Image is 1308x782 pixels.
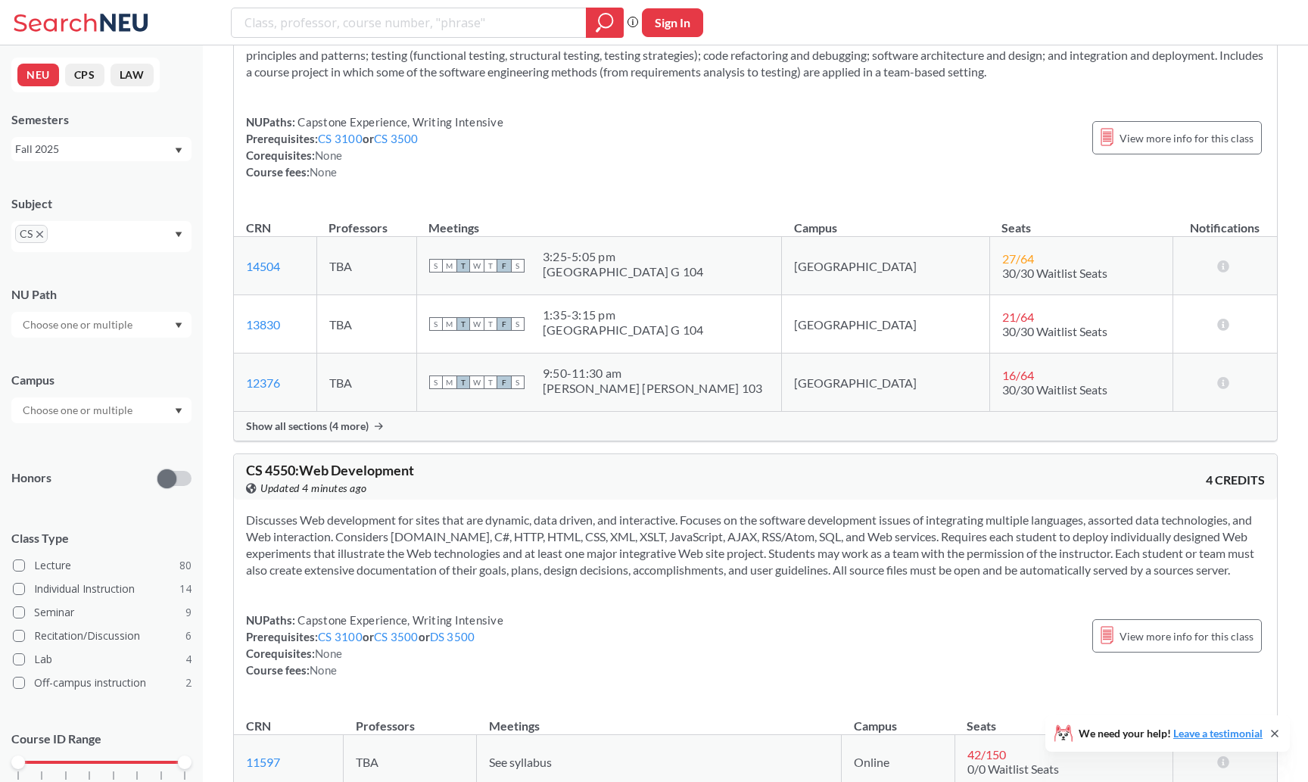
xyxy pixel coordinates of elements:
div: NUPaths: Prerequisites: or or Corequisites: Course fees: [246,612,503,678]
span: None [315,646,342,660]
td: [GEOGRAPHIC_DATA] [782,237,989,295]
span: 80 [179,557,192,574]
label: Lecture [13,556,192,575]
div: Subject [11,195,192,212]
button: LAW [111,64,154,86]
span: CS 4550 : Web Development [246,462,414,478]
span: See syllabus [489,755,552,769]
a: CS 3100 [318,630,363,643]
input: Choose one or multiple [15,316,142,334]
svg: X to remove pill [36,231,43,238]
span: None [310,663,337,677]
span: S [429,375,443,389]
th: Seats [955,703,1173,735]
div: CRN [246,220,271,236]
span: CSX to remove pill [15,225,48,243]
span: Class Type [11,530,192,547]
th: Campus [842,703,955,735]
span: F [497,375,511,389]
span: 0/0 Waitlist Seats [967,762,1059,776]
svg: Dropdown arrow [175,322,182,329]
td: [GEOGRAPHIC_DATA] [782,295,989,354]
span: Show all sections (4 more) [246,419,369,433]
label: Individual Instruction [13,579,192,599]
div: CSX to remove pillDropdown arrow [11,221,192,252]
div: Dropdown arrow [11,397,192,423]
div: 9:50 - 11:30 am [543,366,763,381]
span: S [511,375,525,389]
div: Semesters [11,111,192,128]
span: 27 / 64 [1002,251,1034,266]
button: Sign In [642,8,703,37]
p: Course ID Range [11,731,192,748]
svg: Dropdown arrow [175,232,182,238]
label: Seminar [13,603,192,622]
span: Capstone Experience, Writing Intensive [295,613,503,627]
span: View more info for this class [1120,129,1253,148]
span: None [315,148,342,162]
span: F [497,317,511,331]
span: W [470,375,484,389]
span: T [456,317,470,331]
td: TBA [316,354,416,412]
span: T [484,375,497,389]
span: F [497,259,511,273]
span: 30/30 Waitlist Seats [1002,266,1107,280]
a: CS 3100 [318,132,363,145]
th: Seats [989,204,1173,237]
div: Campus [11,372,192,388]
label: Recitation/Discussion [13,626,192,646]
div: Fall 2025 [15,141,173,157]
div: CRN [246,718,271,734]
a: 14504 [246,259,280,273]
th: Campus [782,204,989,237]
th: Notifications [1173,703,1277,735]
div: magnifying glass [586,8,624,38]
span: 9 [185,604,192,621]
div: [PERSON_NAME] [PERSON_NAME] 103 [543,381,763,396]
span: S [511,259,525,273]
span: 30/30 Waitlist Seats [1002,324,1107,338]
span: 4 CREDITS [1206,472,1265,488]
span: T [484,259,497,273]
span: W [470,259,484,273]
svg: Dropdown arrow [175,408,182,414]
th: Professors [344,703,477,735]
input: Class, professor, course number, "phrase" [243,10,575,36]
th: Professors [316,204,416,237]
div: Show all sections (4 more) [234,412,1277,441]
div: NU Path [11,286,192,303]
span: Capstone Experience, Writing Intensive [295,115,503,129]
td: [GEOGRAPHIC_DATA] [782,354,989,412]
span: View more info for this class [1120,627,1253,646]
td: TBA [316,295,416,354]
a: DS 3500 [430,630,475,643]
th: Meetings [477,703,842,735]
input: Choose one or multiple [15,401,142,419]
span: T [456,375,470,389]
svg: magnifying glass [596,12,614,33]
label: Off-campus instruction [13,673,192,693]
div: NUPaths: Prerequisites: or Corequisites: Course fees: [246,114,503,180]
span: S [429,259,443,273]
span: 2 [185,675,192,691]
button: CPS [65,64,104,86]
span: We need your help! [1079,728,1263,739]
a: 12376 [246,375,280,390]
span: T [456,259,470,273]
label: Lab [13,650,192,669]
td: TBA [316,237,416,295]
div: 1:35 - 3:15 pm [543,307,704,322]
span: None [310,165,337,179]
span: 14 [179,581,192,597]
div: [GEOGRAPHIC_DATA] G 104 [543,322,704,338]
div: 3:25 - 5:05 pm [543,249,704,264]
a: 13830 [246,317,280,332]
a: Leave a testimonial [1173,727,1263,740]
span: W [470,317,484,331]
span: 16 / 64 [1002,368,1034,382]
span: T [484,317,497,331]
span: M [443,259,456,273]
span: M [443,375,456,389]
th: Meetings [416,204,781,237]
